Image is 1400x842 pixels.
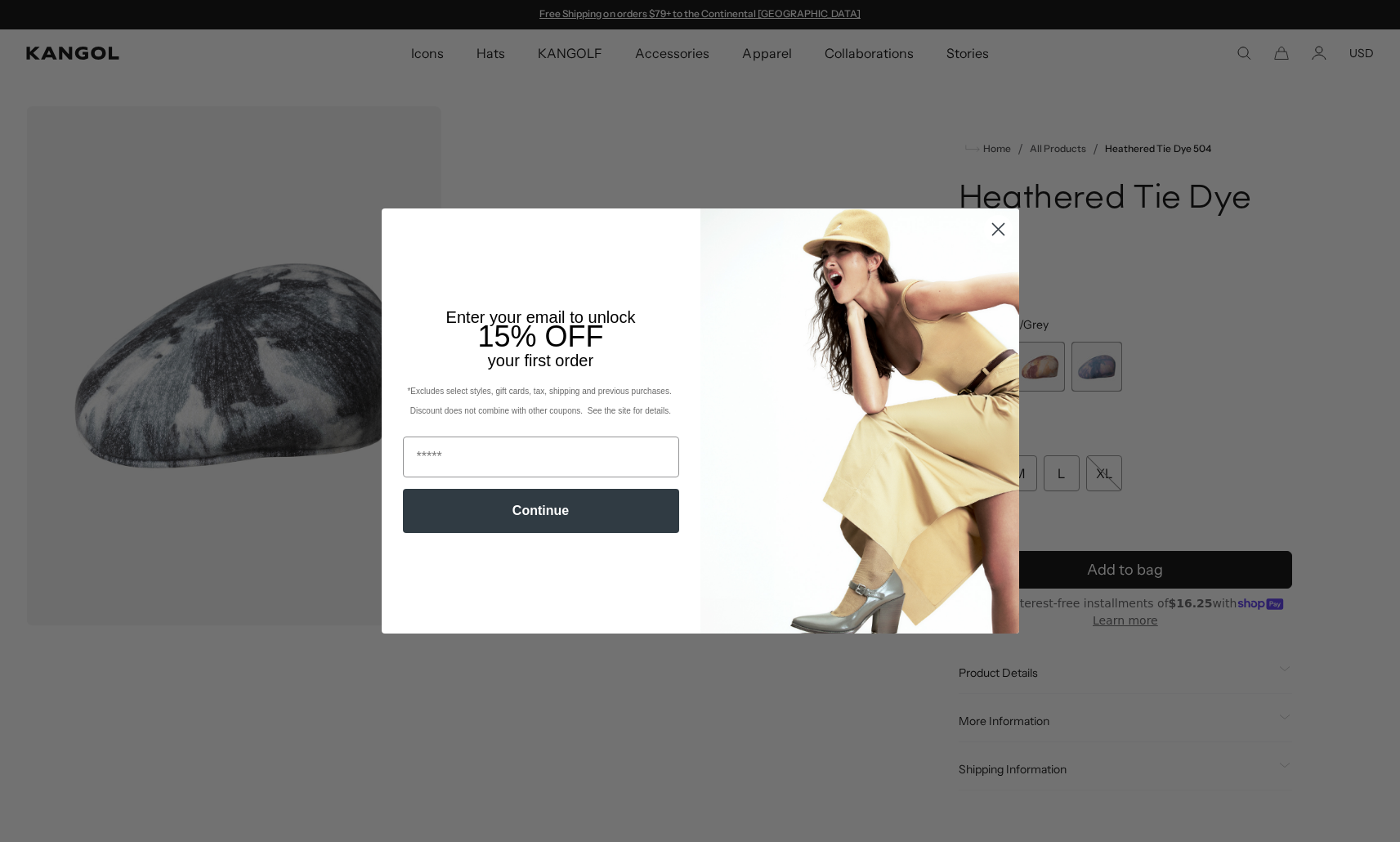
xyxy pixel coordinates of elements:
input: Email [403,437,679,477]
button: Continue [403,489,679,533]
span: your first order [488,352,593,369]
button: Close dialog [984,215,1013,244]
img: 93be19ad-e773-4382-80b9-c9d740c9197f.jpeg [700,208,1019,634]
span: Enter your email to unlock [446,308,636,326]
span: *Excludes select styles, gift cards, tax, shipping and previous purchases. Discount does not comb... [407,387,673,415]
span: 15% OFF [477,320,603,353]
